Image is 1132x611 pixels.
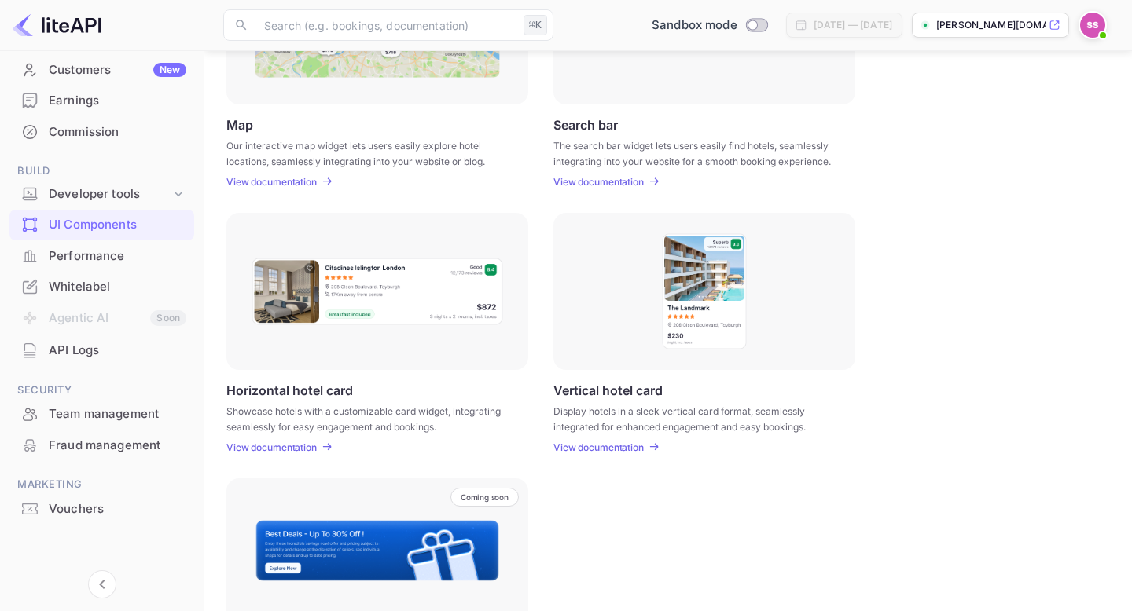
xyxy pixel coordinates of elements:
[49,216,186,234] div: UI Components
[553,382,663,397] p: Vertical hotel card
[9,335,194,366] div: API Logs
[49,185,171,203] div: Developer tools
[9,163,194,180] span: Build
[9,55,194,84] a: CustomersNew
[553,138,836,166] p: The search bar widget lets users easily find hotels, seamlessly integrating into your website for...
[524,15,547,35] div: ⌘K
[9,86,194,116] div: Earnings
[1080,13,1105,38] img: Sunny Swetank
[226,117,253,132] p: Map
[9,476,194,493] span: Marketing
[9,335,194,364] a: API Logs
[255,9,517,41] input: Search (e.g. bookings, documentation)
[9,494,194,525] div: Vouchers
[936,18,1046,32] p: [PERSON_NAME][DOMAIN_NAME]...
[9,210,194,240] div: UI Components
[9,210,194,239] a: UI Components
[13,13,101,38] img: LiteAPI logo
[49,405,186,423] div: Team management
[9,382,194,399] span: Security
[49,123,186,141] div: Commission
[553,117,618,132] p: Search bar
[814,18,892,32] div: [DATE] — [DATE]
[49,61,186,79] div: Customers
[9,241,194,270] a: Performance
[9,117,194,146] a: Commission
[9,430,194,461] div: Fraud management
[226,404,509,432] p: Showcase hotels with a customizable card widget, integrating seamlessly for easy engagement and b...
[652,16,737,35] span: Sandbox mode
[255,519,500,582] img: Banner Frame
[9,399,194,430] div: Team management
[461,492,509,502] p: Coming soon
[226,441,322,453] a: View documentation
[49,92,186,110] div: Earnings
[553,176,644,188] p: View documentation
[226,382,353,397] p: Horizontal hotel card
[553,441,649,453] a: View documentation
[226,176,322,188] a: View documentation
[49,247,186,265] div: Performance
[226,138,509,166] p: Our interactive map widget lets users easily explore hotel locations, seamlessly integrating into...
[49,342,186,360] div: API Logs
[9,241,194,272] div: Performance
[251,257,504,326] img: Horizontal hotel card Frame
[661,232,748,350] img: Vertical hotel card Frame
[553,404,836,432] p: Display hotels in a sleek vertical card format, seamlessly integrated for enhanced engagement and...
[9,272,194,301] a: Whitelabel
[49,437,186,455] div: Fraud management
[553,441,644,453] p: View documentation
[9,86,194,115] a: Earnings
[645,16,774,35] div: Switch to Production mode
[49,500,186,518] div: Vouchers
[9,55,194,86] div: CustomersNew
[553,176,649,188] a: View documentation
[153,63,186,77] div: New
[49,278,186,296] div: Whitelabel
[9,272,194,302] div: Whitelabel
[226,441,317,453] p: View documentation
[226,176,317,188] p: View documentation
[9,117,194,148] div: Commission
[88,570,116,598] button: Collapse navigation
[9,399,194,428] a: Team management
[9,430,194,459] a: Fraud management
[9,494,194,523] a: Vouchers
[9,181,194,208] div: Developer tools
